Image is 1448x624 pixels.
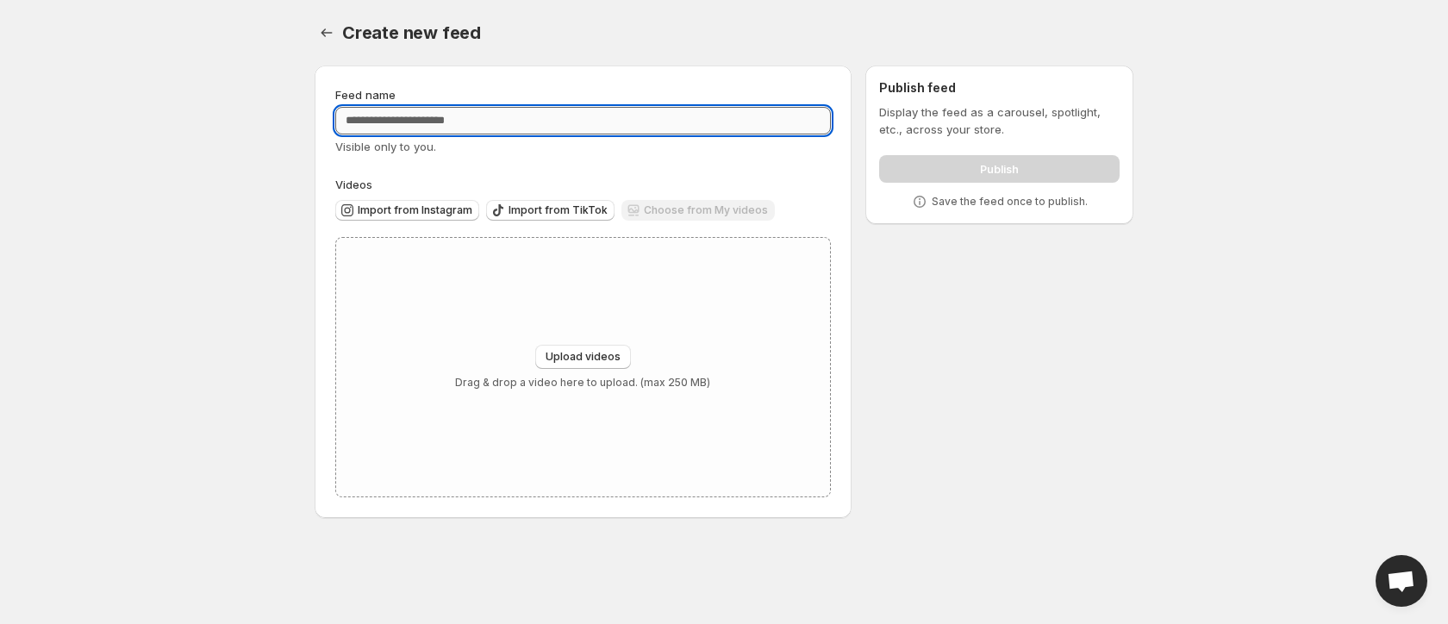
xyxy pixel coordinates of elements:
h2: Publish feed [879,79,1120,97]
p: Display the feed as a carousel, spotlight, etc., across your store. [879,103,1120,138]
button: Import from Instagram [335,200,479,221]
button: Settings [315,21,339,45]
p: Save the feed once to publish. [932,195,1088,209]
span: Feed name [335,88,396,102]
span: Import from TikTok [509,203,608,217]
span: Videos [335,178,372,191]
span: Visible only to you. [335,140,436,153]
span: Import from Instagram [358,203,472,217]
a: Open chat [1376,555,1427,607]
button: Import from TikTok [486,200,615,221]
span: Create new feed [342,22,481,43]
button: Upload videos [535,345,631,369]
p: Drag & drop a video here to upload. (max 250 MB) [455,376,710,390]
span: Upload videos [546,350,621,364]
